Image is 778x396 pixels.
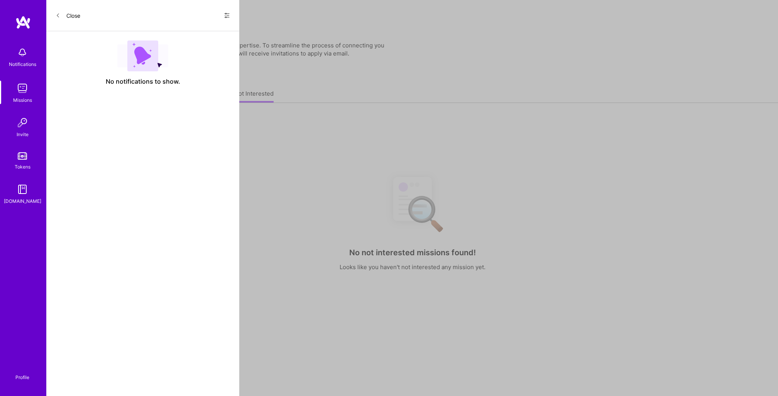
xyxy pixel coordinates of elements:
img: bell [15,45,30,60]
div: [DOMAIN_NAME] [4,197,41,205]
img: empty [117,40,168,71]
div: Tokens [15,163,30,171]
img: Invite [15,115,30,130]
img: guide book [15,182,30,197]
span: No notifications to show. [106,78,180,86]
div: Invite [17,130,29,138]
img: tokens [18,152,27,160]
img: teamwork [15,81,30,96]
img: logo [15,15,31,29]
button: Close [56,9,80,22]
div: Notifications [9,60,36,68]
div: Missions [13,96,32,104]
div: Profile [15,373,29,381]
